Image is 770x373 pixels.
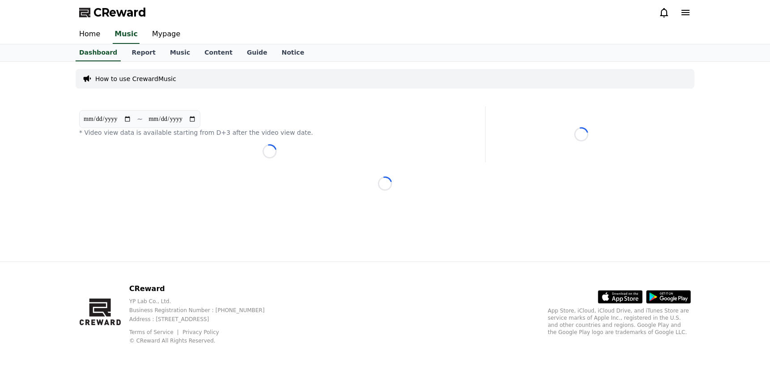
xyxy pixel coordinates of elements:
a: Content [197,44,240,61]
p: CReward [129,283,279,294]
a: Guide [240,44,275,61]
a: How to use CrewardMusic [95,74,176,83]
span: CReward [93,5,146,20]
a: Home [72,25,107,44]
a: Privacy Policy [182,329,219,335]
a: Notice [275,44,312,61]
p: Business Registration Number : [PHONE_NUMBER] [129,307,279,314]
a: Report [124,44,163,61]
p: Address : [STREET_ADDRESS] [129,316,279,323]
p: * Video view data is available starting from D+3 after the video view date. [79,128,460,137]
p: YP Lab Co., Ltd. [129,298,279,305]
p: App Store, iCloud, iCloud Drive, and iTunes Store are service marks of Apple Inc., registered in ... [548,307,691,336]
a: Music [163,44,197,61]
a: Mypage [145,25,187,44]
a: CReward [79,5,146,20]
p: © CReward All Rights Reserved. [129,337,279,344]
a: Terms of Service [129,329,180,335]
p: ~ [137,114,143,124]
a: Music [113,25,140,44]
a: Dashboard [76,44,121,61]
